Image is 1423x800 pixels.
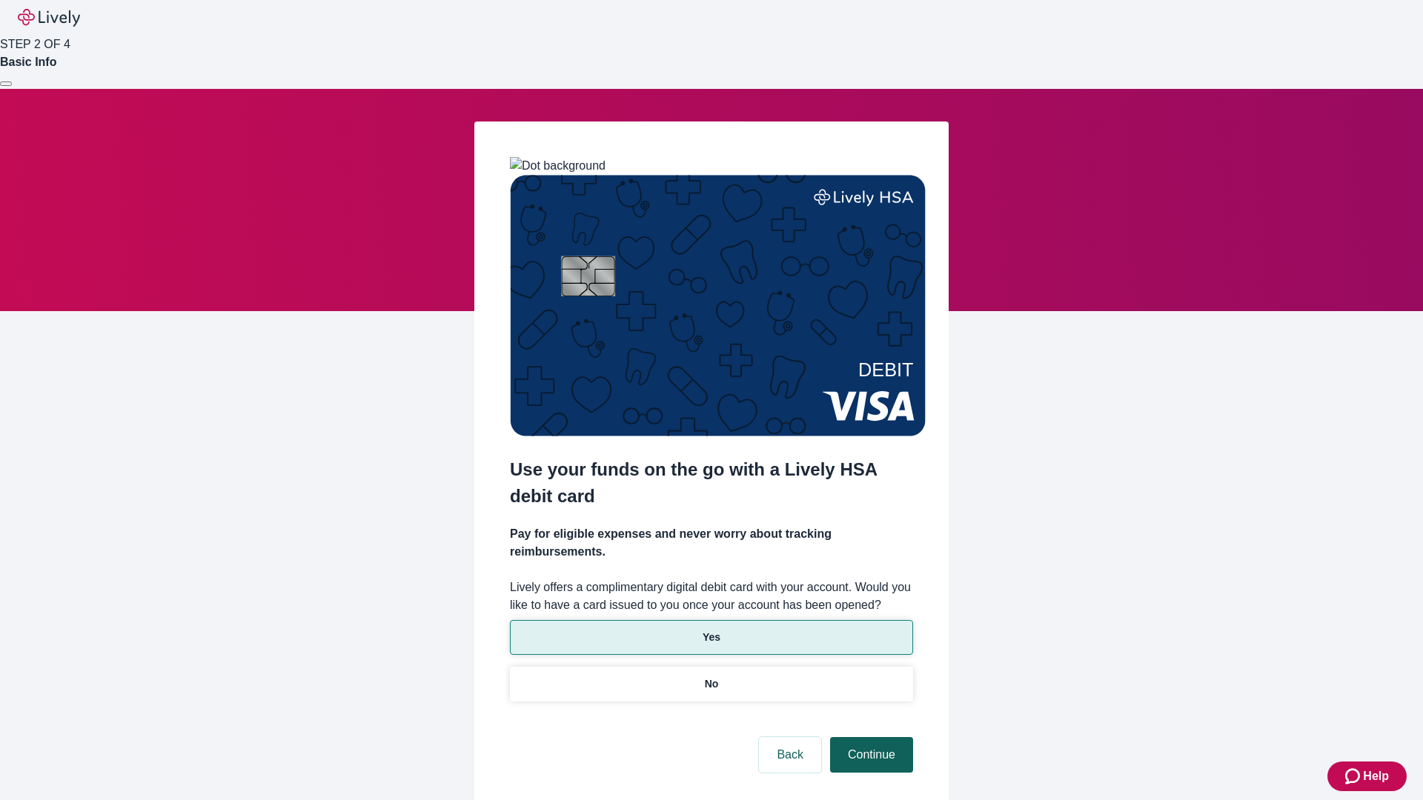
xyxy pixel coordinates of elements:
[18,9,80,27] img: Lively
[1345,767,1363,785] svg: Zendesk support icon
[510,175,926,436] img: Debit card
[510,620,913,655] button: Yes
[1363,767,1389,785] span: Help
[510,456,913,510] h2: Use your funds on the go with a Lively HSA debit card
[510,525,913,561] h4: Pay for eligible expenses and never worry about tracking reimbursements.
[1327,761,1407,791] button: Zendesk support iconHelp
[510,579,913,614] label: Lively offers a complimentary digital debit card with your account. Would you like to have a card...
[510,157,606,175] img: Dot background
[703,630,720,645] p: Yes
[759,737,821,773] button: Back
[830,737,913,773] button: Continue
[510,667,913,701] button: No
[705,676,719,692] p: No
